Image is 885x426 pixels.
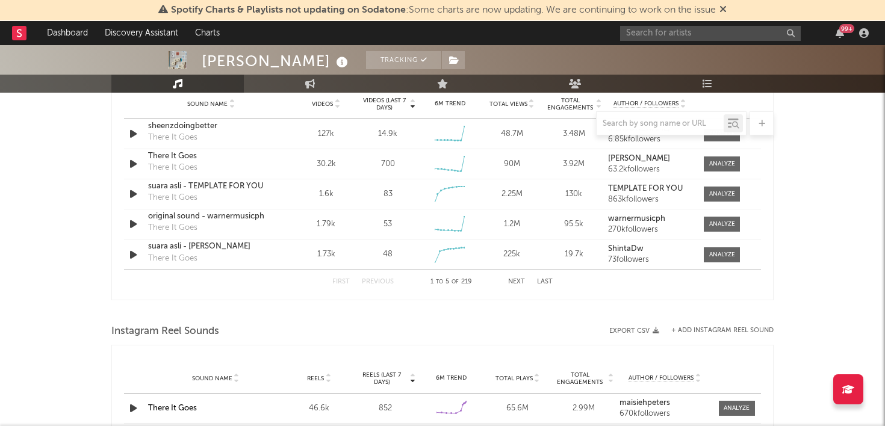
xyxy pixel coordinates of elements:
[608,185,683,193] strong: TEMPLATE FOR YOU
[839,24,854,33] div: 99 +
[608,245,692,253] a: ShintaDw
[148,181,274,193] a: suara asli - TEMPLATE FOR YOU
[298,188,354,200] div: 1.6k
[355,403,415,415] div: 852
[484,218,540,230] div: 1.2M
[381,158,395,170] div: 700
[554,403,614,415] div: 2.99M
[508,279,525,285] button: Next
[546,248,602,261] div: 19.7k
[608,155,692,163] a: [PERSON_NAME]
[360,97,409,111] span: Videos (last 7 days)
[171,5,716,15] span: : Some charts are now updating. We are continuing to work on the issue
[554,371,607,386] span: Total Engagements
[332,279,350,285] button: First
[383,218,392,230] div: 53
[537,279,553,285] button: Last
[148,211,274,223] a: original sound - warnermusicph
[546,218,602,230] div: 95.5k
[148,222,197,234] div: There It Goes
[148,404,197,412] a: There It Goes
[619,399,710,407] a: maisiehpeters
[484,188,540,200] div: 2.25M
[836,28,844,38] button: 99+
[546,97,595,111] span: Total Engagements
[187,21,228,45] a: Charts
[298,248,354,261] div: 1.73k
[307,375,324,382] span: Reels
[608,165,692,174] div: 63.2k followers
[171,5,406,15] span: Spotify Charts & Playlists not updating on Sodatone
[659,327,774,334] div: + Add Instagram Reel Sound
[608,135,692,144] div: 6.85k followers
[608,155,670,162] strong: [PERSON_NAME]
[620,26,801,41] input: Search for artists
[366,51,441,69] button: Tracking
[613,100,678,108] span: Author / Followers
[312,100,333,108] span: Videos
[597,119,724,129] input: Search by song name or URL
[298,218,354,230] div: 1.79k
[111,324,219,339] span: Instagram Reel Sounds
[202,51,351,71] div: [PERSON_NAME]
[383,188,393,200] div: 83
[619,399,670,407] strong: maisiehpeters
[418,275,484,289] div: 1 5 219
[608,245,644,253] strong: ShintaDw
[484,158,540,170] div: 90M
[629,374,694,382] span: Author / Followers
[489,100,527,108] span: Total Views
[39,21,96,45] a: Dashboard
[148,150,274,162] a: There It Goes
[192,375,232,382] span: Sound Name
[671,327,774,334] button: + Add Instagram Reel Sound
[608,196,692,204] div: 863k followers
[546,158,602,170] div: 3.92M
[148,192,197,204] div: There It Goes
[298,158,354,170] div: 30.2k
[422,99,478,108] div: 6M Trend
[719,5,727,15] span: Dismiss
[436,279,443,285] span: to
[546,188,602,200] div: 130k
[362,279,394,285] button: Previous
[148,132,197,144] div: There It Goes
[421,374,482,383] div: 6M Trend
[148,162,197,174] div: There It Goes
[608,215,692,223] a: warnermusicph
[355,371,408,386] span: Reels (last 7 days)
[148,241,274,253] a: suara asli - [PERSON_NAME]
[148,253,197,265] div: There It Goes
[609,327,659,335] button: Export CSV
[289,403,349,415] div: 46.6k
[96,21,187,45] a: Discovery Assistant
[187,100,228,108] span: Sound Name
[452,279,459,285] span: of
[619,410,710,418] div: 670k followers
[488,403,548,415] div: 65.6M
[608,226,692,234] div: 270k followers
[608,215,665,223] strong: warnermusicph
[383,248,393,261] div: 48
[495,375,533,382] span: Total Plays
[608,185,692,193] a: TEMPLATE FOR YOU
[608,256,692,264] div: 73 followers
[484,248,540,261] div: 225k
